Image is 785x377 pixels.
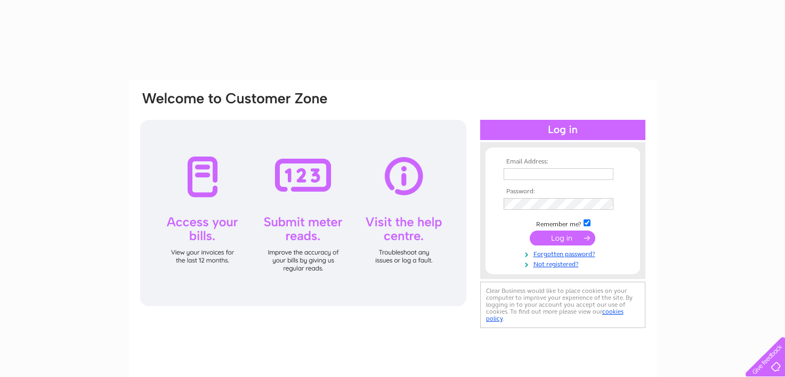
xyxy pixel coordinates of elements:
td: Remember me? [501,218,625,228]
a: cookies policy [486,308,624,322]
th: Password: [501,188,625,195]
th: Email Address: [501,158,625,166]
a: Not registered? [504,258,625,268]
a: Forgotten password? [504,248,625,258]
div: Clear Business would like to place cookies on your computer to improve your experience of the sit... [480,282,645,328]
input: Submit [530,231,595,245]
